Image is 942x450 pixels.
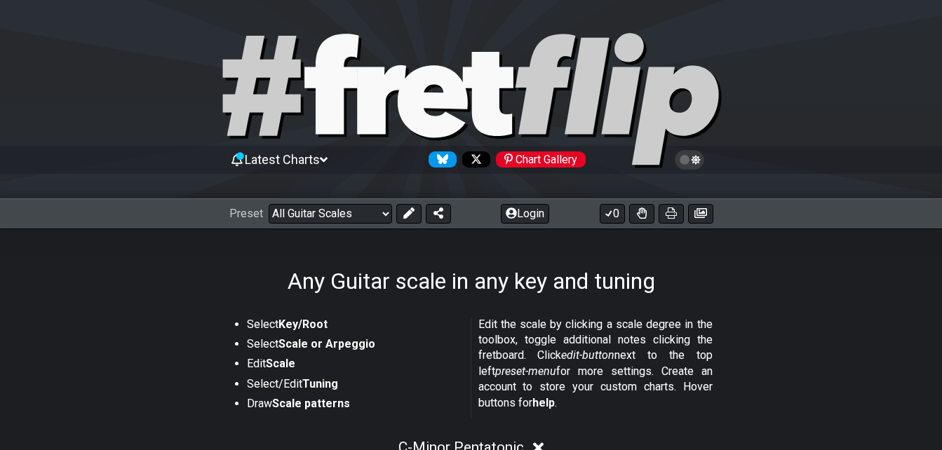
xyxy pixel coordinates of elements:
[266,357,295,370] strong: Scale
[457,151,490,168] a: Follow #fretflip at X
[302,377,338,390] strong: Tuning
[245,152,320,167] span: Latest Charts
[247,376,462,396] li: Select/Edit
[278,337,375,350] strong: Scale or Arpeggio
[426,204,451,224] button: Share Preset
[278,318,328,331] strong: Key/Root
[659,204,684,224] button: Print
[247,356,462,376] li: Edit
[229,207,263,220] span: Preset
[532,396,555,409] strong: help
[269,204,392,224] select: Preset
[600,204,625,224] button: 0
[396,204,422,224] button: Edit Preset
[247,317,462,336] li: Select
[288,268,655,294] h1: Any Guitar scale in any key and tuning
[478,317,713,411] p: Edit the scale by clicking a scale degree in the toolbox, toggle additional notes clicking the fr...
[247,396,462,416] li: Draw
[272,397,350,410] strong: Scale patterns
[501,204,549,224] button: Login
[495,364,556,378] em: preset-menu
[688,204,713,224] button: Create image
[682,154,698,166] span: Toggle light / dark theme
[496,151,586,168] div: Chart Gallery
[490,151,586,168] a: #fretflip at Pinterest
[247,336,462,356] li: Select
[423,151,457,168] a: Follow #fretflip at Bluesky
[561,348,614,362] em: edit-button
[629,204,654,224] button: Toggle Dexterity for all fretkits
